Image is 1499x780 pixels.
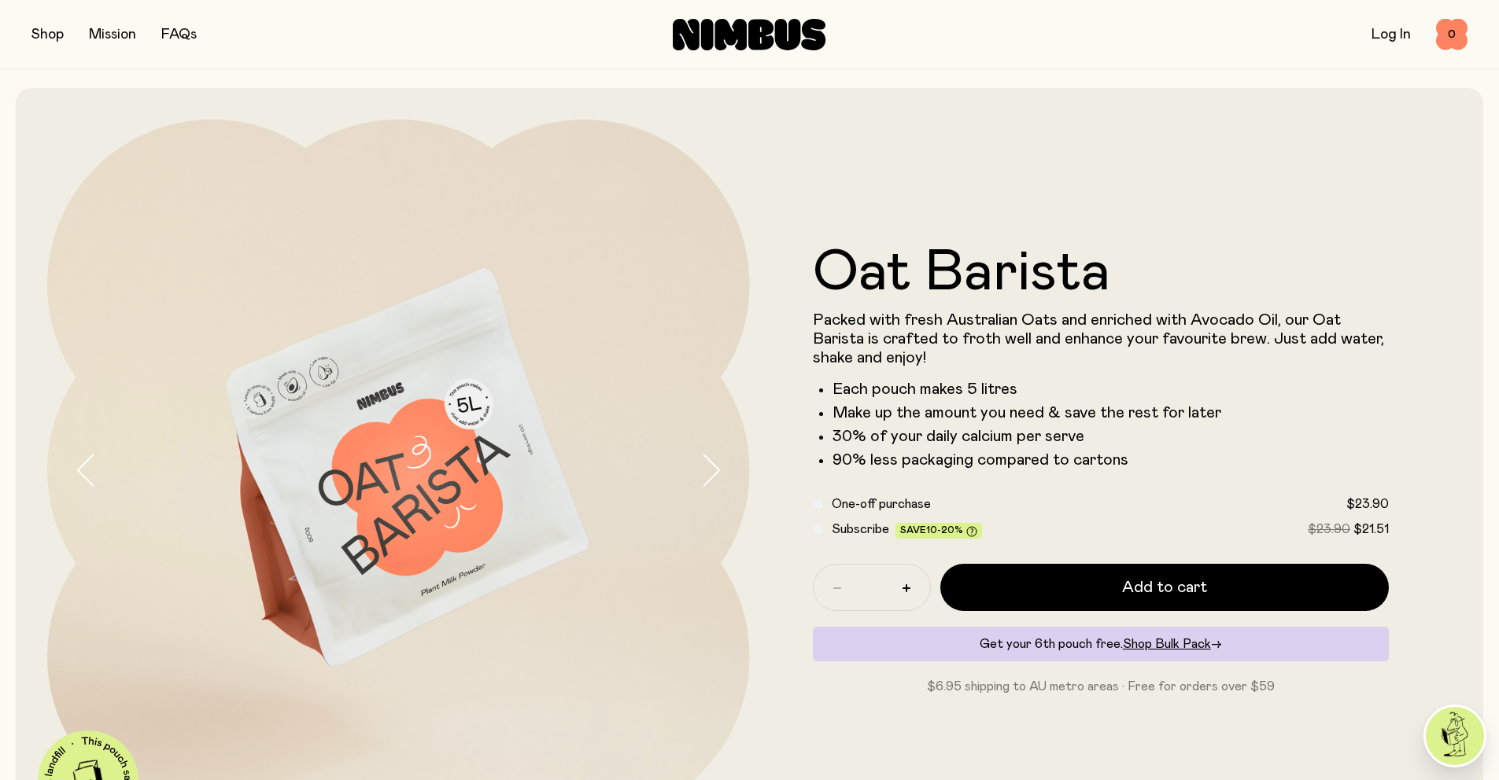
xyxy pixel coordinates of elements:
[1353,523,1389,535] span: $21.51
[832,523,889,535] span: Subscribe
[833,451,1390,469] li: 90% less packaging compared to cartons
[813,677,1390,696] p: $6.95 shipping to AU metro areas · Free for orders over $59
[89,28,136,42] a: Mission
[900,525,977,537] span: Save
[813,245,1390,301] h1: Oat Barista
[1372,28,1411,42] a: Log In
[832,498,931,510] span: One-off purchase
[1123,638,1222,650] a: Shop Bulk Pack→
[926,525,963,535] span: 10-20%
[1346,498,1389,510] span: $23.90
[833,427,1390,446] li: 30% of your daily calcium per serve
[1308,523,1350,535] span: $23.90
[1123,638,1211,650] span: Shop Bulk Pack
[833,380,1390,399] li: Each pouch makes 5 litres
[813,627,1390,661] div: Get your 6th pouch free.
[940,564,1390,611] button: Add to cart
[833,403,1390,422] li: Make up the amount you need & save the rest for later
[813,311,1390,367] p: Packed with fresh Australian Oats and enriched with Avocado Oil, our Oat Barista is crafted to fr...
[1122,576,1207,598] span: Add to cart
[1436,19,1468,50] button: 0
[161,28,197,42] a: FAQs
[1426,707,1484,765] img: agent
